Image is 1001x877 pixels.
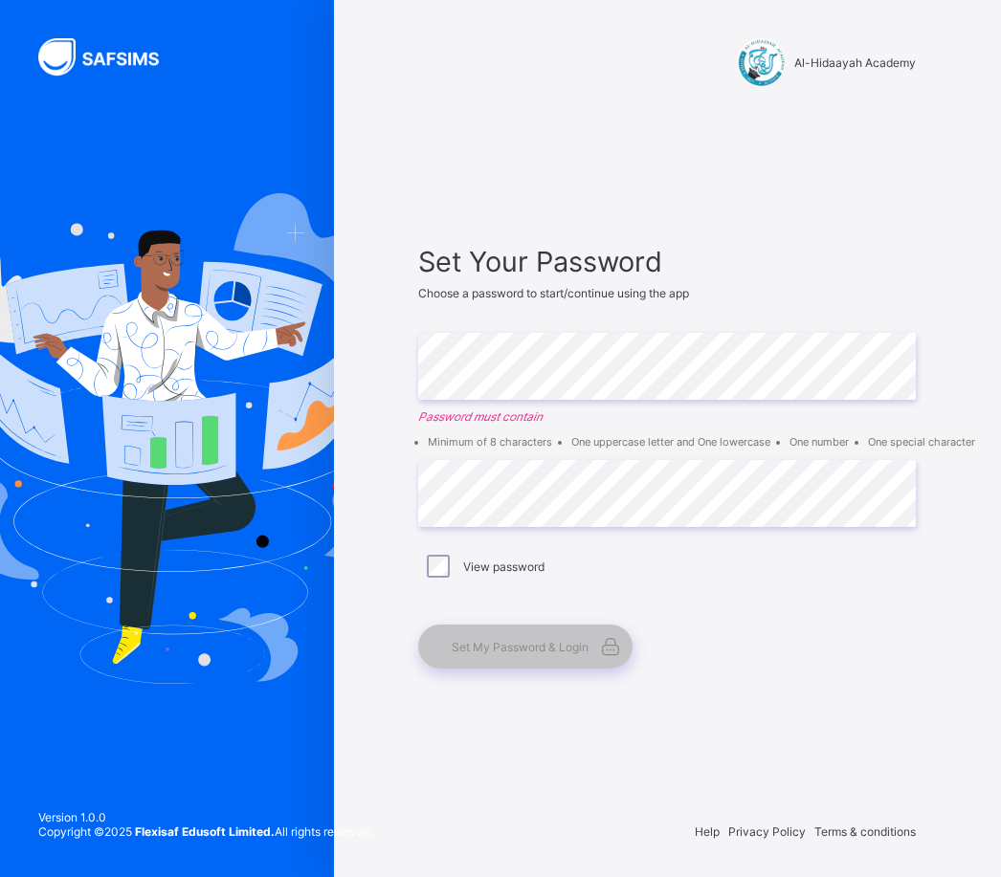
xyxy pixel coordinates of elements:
[135,824,275,839] strong: Flexisaf Edusoft Limited.
[418,245,916,278] span: Set Your Password
[38,810,373,824] span: Version 1.0.0
[571,435,770,449] li: One uppercase letter and One lowercase
[794,55,916,70] span: Al-Hidaayah Academy
[452,640,589,654] span: Set My Password & Login
[814,824,916,839] span: Terms & conditions
[418,286,689,300] span: Choose a password to start/continue using the app
[868,435,975,449] li: One special character
[790,435,849,449] li: One number
[418,409,916,424] em: Password must contain
[38,824,373,839] span: Copyright © 2025 All rights reserved.
[695,824,720,839] span: Help
[38,38,182,76] img: SAFSIMS Logo
[463,559,545,574] label: View password
[428,435,552,449] li: Minimum of 8 characters
[728,824,806,839] span: Privacy Policy
[737,38,785,86] img: Al-Hidaayah Academy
